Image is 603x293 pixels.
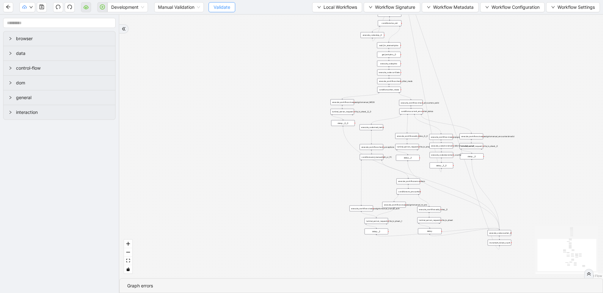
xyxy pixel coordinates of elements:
g: Edge from luminai_server_request:write_to_sheet__0__0 to delay:__0__0 [332,115,343,120]
button: redo [65,2,75,12]
div: execute_workflow:add_notes__0 [417,206,441,212]
span: plus-circle [415,152,419,156]
div: execute_workflow:encounters [396,178,420,184]
div: conditions:no_encounters [397,189,420,194]
g: Edge from execute_workflow:close_assigntomanual_no_enc to luminai_server_request:write_to_sheet__1 [376,208,394,217]
span: Validate [214,4,230,11]
div: delay: [418,228,442,234]
g: Edge from execute_workflow:close_assigntomanual_manual_auth to luminai_server_request:write_to_sh... [361,212,376,217]
button: Validate [209,2,235,12]
div: delay:__3__0 [430,162,453,168]
span: right [8,66,12,70]
div: execute_workflow:check_exceptions [360,144,383,150]
div: interaction [3,105,115,120]
div: execute_code:decrement_counter [430,152,453,158]
div: luminai_server_request:write_to_sheet__2 [395,144,419,150]
div: execute_workflow:close_assigntomanual_no_enc [382,202,406,208]
span: Manual Validation [158,3,200,12]
span: down [369,5,372,9]
div: conditions:end_manualAuth_or_FC [360,154,383,160]
div: conditions:too_old [378,20,401,26]
span: down [485,5,489,9]
div: execute_workflow:close_assigntomanual_MEDS [330,99,354,105]
g: Edge from conditions:current_encounter_status to execute_workflow:close_assigntomanual_encounters... [421,115,471,133]
button: cloud-server [81,2,91,12]
div: execute_workflow:check_other_meds [377,78,401,84]
span: Workflow Signature [375,4,415,11]
div: execute_code:increment_referrals_to_skip_count [429,143,453,149]
div: execute_code:counter__0 [487,230,511,236]
g: Edge from delay:__0__0 to execute_code:counter__0 [343,127,499,230]
div: delay:__0__0 [331,120,355,126]
g: Edge from conditions:current_encounter_status to execute_code:med_name [371,115,401,124]
div: execute_code:ptno [377,61,401,67]
div: luminai_server_request:write_to_sheet [417,217,441,223]
span: cloud-server [84,4,89,9]
span: plus-circle [350,117,355,121]
button: cloud-uploaddown [19,2,35,12]
div: execute_code:stop__0 [361,32,384,38]
button: toggle interactivity [124,265,132,274]
div: execute_code:currDate [377,70,401,76]
button: downWorkflow Configuration [480,2,545,12]
div: execute_workflow:close_assigntomanual_manual_auth [350,205,373,211]
div: luminai_server_request:write_to_sheet__2plus-circle [395,144,419,150]
span: undo [56,4,61,9]
div: luminai_server_request:write_to_sheet__1 [365,218,388,224]
div: delay:__3 [396,155,420,161]
div: luminai_server_request:write_to_sheetplus-circle [417,217,441,223]
div: execute_code:med_name [360,124,383,130]
button: arrow-left [3,2,13,12]
div: conditions:other_meds [377,87,401,93]
span: data [16,50,110,57]
span: arrow-left [6,4,11,9]
div: control-flow [3,61,115,75]
div: data [3,46,115,61]
div: execute_workflow:click_patient_link [378,11,401,17]
span: cloud-upload [22,5,27,9]
a: React Flow attribution [586,274,602,278]
button: downWorkflow Signature [364,2,420,12]
span: general [16,94,110,101]
span: Workflow Metadata [433,4,474,11]
div: Graph errors [127,282,595,289]
div: get_text:ptno__0 [377,52,401,58]
button: downLocal Workflows [312,2,362,12]
div: execute_workflow:add_notes__0__0 [395,133,419,139]
div: luminai_server_request:write_to_sheet__0plus-circle [459,143,483,149]
div: luminai_server_request:write_to_sheet__0__0 [330,109,354,115]
span: interaction [16,109,110,116]
span: down [551,5,555,9]
span: control-flow [16,65,110,72]
div: conditions:current_encounter_status [399,109,423,115]
g: Edge from conditions:no_encounters to execute_workflow:add_notes__0 [419,195,429,206]
span: right [8,51,12,55]
div: browser [3,31,115,46]
span: double-right [122,27,126,31]
span: Local Workflows [323,4,357,11]
g: Edge from conditions:other_meds to execute_workflow:close_assigntomanual_MEDS [342,93,379,99]
g: Edge from delay:__0 to execute_code:counter__0 [472,160,499,230]
g: Edge from conditions:current_encounter_status to execute_workflow:add_notes__0__0 [407,115,408,132]
span: browser [16,35,110,42]
g: Edge from delay:__3 to execute_code:counter__0 [408,161,499,229]
span: double-right [587,272,591,276]
span: Workflow Settings [557,4,595,11]
span: plus-circle [437,226,442,230]
button: fit view [124,257,132,265]
div: dom [3,76,115,90]
button: downWorkflow Settings [546,2,600,12]
span: plus-circle [480,151,484,155]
